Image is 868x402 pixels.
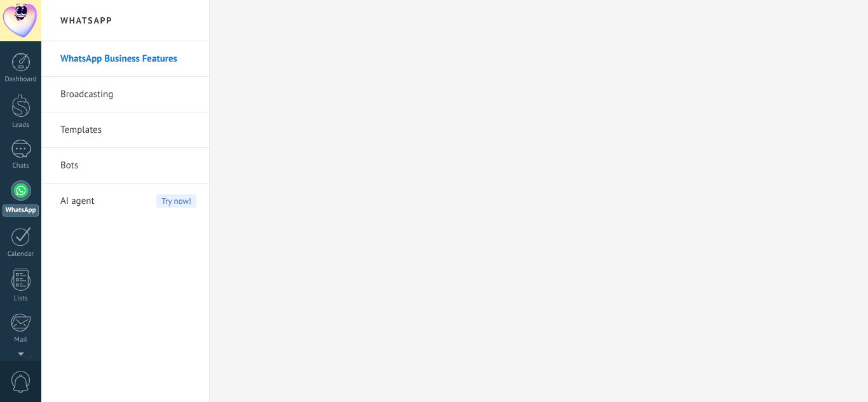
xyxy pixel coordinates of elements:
[41,148,209,184] li: Bots
[156,194,196,208] span: Try now!
[3,295,39,303] div: Lists
[60,41,196,77] a: WhatsApp Business Features
[3,250,39,258] div: Calendar
[60,184,196,219] a: AI agentTry now!
[3,204,39,217] div: WhatsApp
[3,76,39,84] div: Dashboard
[60,112,196,148] a: Templates
[60,184,95,219] span: AI agent
[3,336,39,344] div: Mail
[41,77,209,112] li: Broadcasting
[41,112,209,148] li: Templates
[41,41,209,77] li: WhatsApp Business Features
[41,184,209,218] li: AI agent
[60,148,196,184] a: Bots
[3,162,39,170] div: Chats
[60,77,196,112] a: Broadcasting
[3,121,39,130] div: Leads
